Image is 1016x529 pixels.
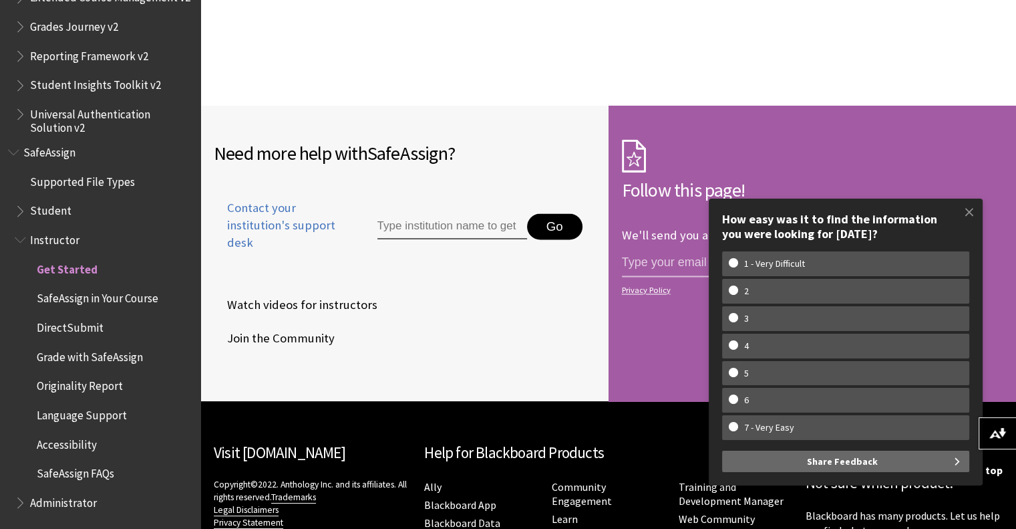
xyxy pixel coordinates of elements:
input: Type institution name to get support [377,213,527,240]
w-span: 6 [729,395,764,406]
button: Share Feedback [722,451,969,472]
a: Community Engagement [551,480,611,508]
span: Instructor [30,229,79,247]
nav: Book outline for Blackboard SafeAssign [8,141,192,514]
a: Contact your institution's support desk [214,199,347,268]
w-span: 7 - Very Easy [729,422,810,433]
span: Share Feedback [807,451,878,472]
span: SafeAssign [23,141,75,159]
span: SafeAssign FAQs [37,463,114,481]
a: Training and Development Manager [679,480,784,508]
span: Join the Community [214,328,335,348]
a: Watch videos for instructors [214,295,380,315]
span: Accessibility [37,433,97,451]
span: Get Started [37,258,98,276]
w-span: 4 [729,340,764,352]
div: How easy was it to find the information you were looking for [DATE]? [722,212,969,241]
span: DirectSubmit [37,316,104,334]
a: Privacy Policy [622,286,999,295]
span: Grades Journey v2 [30,15,118,33]
p: We'll send you an email each time we make an important change. [622,227,969,243]
a: Join the Community [214,328,337,348]
a: Blackboard App [424,498,496,512]
span: Student Insights Toolkit v2 [30,74,161,92]
span: Student [30,200,71,218]
span: Supported File Types [30,171,135,189]
span: SafeAssign in Your Course [37,288,158,306]
a: Learn [551,512,577,526]
w-span: 2 [729,286,764,297]
h2: Help for Blackboard Products [424,441,792,465]
span: Language Support [37,404,127,422]
button: Go [527,213,582,240]
w-span: 3 [729,313,764,324]
span: Reporting Framework v2 [30,45,148,63]
w-span: 1 - Very Difficult [729,258,820,270]
span: SafeAssign [367,141,448,165]
a: Trademarks [271,492,316,504]
h2: Follow this page! [622,176,1003,204]
w-span: 5 [729,368,764,379]
h2: Need more help with ? [214,139,595,167]
span: Administrator [30,492,97,510]
input: email address [622,249,864,277]
span: Contact your institution's support desk [214,199,347,252]
span: Watch videos for instructors [214,295,377,315]
a: Ally [424,480,442,494]
a: Privacy Statement [214,517,283,529]
a: Legal Disclaimers [214,504,279,516]
span: Originality Report [37,375,123,393]
span: Grade with SafeAssign [37,346,143,364]
img: Subscription Icon [622,139,646,173]
a: Visit [DOMAIN_NAME] [214,443,345,462]
span: Universal Authentication Solution v2 [30,103,191,134]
